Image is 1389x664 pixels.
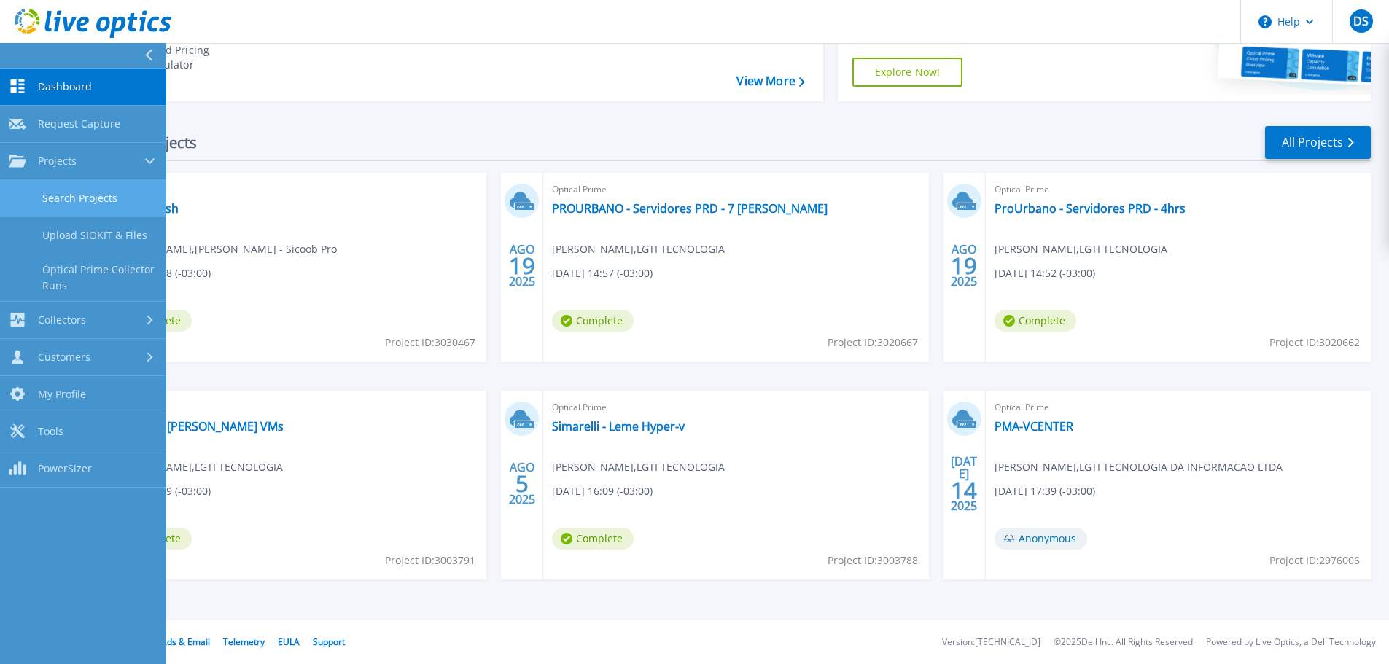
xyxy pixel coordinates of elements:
[552,201,828,216] a: PROURBANO - Servidores PRD - 7 [PERSON_NAME]
[552,265,653,281] span: [DATE] 14:57 (-03:00)
[38,117,120,130] span: Request Capture
[385,552,475,569] span: Project ID: 3003791
[1269,335,1360,351] span: Project ID: 3020662
[38,351,90,364] span: Customers
[552,181,919,198] span: Optical Prime
[995,310,1076,332] span: Complete
[38,388,86,401] span: My Profile
[110,459,283,475] span: [PERSON_NAME] , LGTI TECNOLOGIA
[508,239,536,292] div: AGO 2025
[852,58,963,87] a: Explore Now!
[828,552,918,569] span: Project ID: 3003788
[995,241,1167,257] span: [PERSON_NAME] , LGTI TECNOLOGIA
[110,241,337,257] span: [PERSON_NAME] , [PERSON_NAME] - Sicoob Pro
[736,74,804,88] a: View More
[552,399,919,415] span: Optical Prime
[110,181,478,198] span: Optical Prime
[995,181,1362,198] span: Optical Prime
[143,43,260,72] div: Cloud Pricing Calculator
[38,462,92,475] span: PowerSizer
[552,459,725,475] span: [PERSON_NAME] , LGTI TECNOLOGIA
[1265,126,1371,159] a: All Projects
[552,483,653,499] span: [DATE] 16:09 (-03:00)
[1054,638,1193,647] li: © 2025 Dell Inc. All Rights Reserved
[509,259,535,272] span: 19
[38,80,92,93] span: Dashboard
[995,419,1073,434] a: PMA-VCENTER
[515,477,529,490] span: 5
[552,241,725,257] span: [PERSON_NAME] , LGTI TECNOLOGIA
[995,201,1186,216] a: ProUrbano - Servidores PRD - 4hrs
[828,335,918,351] span: Project ID: 3020667
[1269,552,1360,569] span: Project ID: 2976006
[161,636,210,648] a: Ads & Email
[38,155,77,168] span: Projects
[104,39,266,76] a: Cloud Pricing Calculator
[950,457,978,510] div: [DATE] 2025
[508,457,536,510] div: AGO 2025
[313,636,345,648] a: Support
[110,399,478,415] span: Optical Prime
[995,528,1087,550] span: Anonymous
[552,310,634,332] span: Complete
[552,528,634,550] span: Complete
[995,483,1095,499] span: [DATE] 17:39 (-03:00)
[1353,15,1369,27] span: DS
[38,313,86,327] span: Collectors
[942,638,1040,647] li: Version: [TECHNICAL_ID]
[223,636,265,648] a: Telemetry
[278,636,300,648] a: EULA
[950,239,978,292] div: AGO 2025
[110,419,284,434] a: Simarelli - [PERSON_NAME] VMs
[951,484,977,496] span: 14
[552,419,685,434] a: Simarelli - Leme Hyper-v
[385,335,475,351] span: Project ID: 3030467
[995,459,1283,475] span: [PERSON_NAME] , LGTI TECNOLOGIA DA INFORMACAO LTDA
[1206,638,1376,647] li: Powered by Live Optics, a Dell Technology
[951,259,977,272] span: 19
[38,425,63,438] span: Tools
[995,399,1362,415] span: Optical Prime
[995,265,1095,281] span: [DATE] 14:52 (-03:00)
